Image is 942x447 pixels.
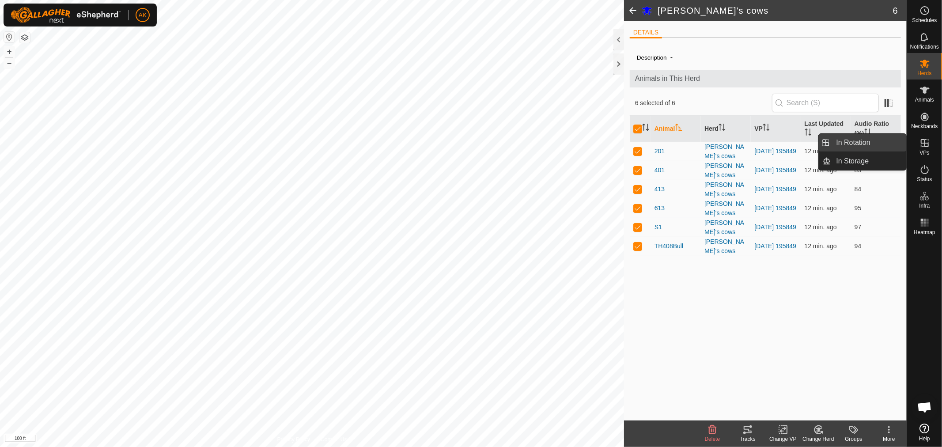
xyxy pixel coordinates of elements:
[805,223,837,231] span: Sep 3, 2025, 7:50 PM
[4,32,15,42] button: Reset Map
[19,32,30,43] button: Map Layers
[730,435,765,443] div: Tracks
[772,94,879,112] input: Search (S)
[805,167,837,174] span: Sep 3, 2025, 7:50 PM
[910,44,939,49] span: Notifications
[654,166,665,175] span: 401
[642,125,649,132] p-sorticon: Activate to sort
[754,167,796,174] a: [DATE] 195849
[805,242,837,250] span: Sep 3, 2025, 7:50 PM
[912,18,937,23] span: Schedules
[754,186,796,193] a: [DATE] 195849
[704,161,747,180] div: [PERSON_NAME]'s cows
[654,242,683,251] span: TH408Bull
[321,436,347,443] a: Contact Us
[4,58,15,68] button: –
[654,185,665,194] span: 413
[754,242,796,250] a: [DATE] 195849
[805,205,837,212] span: Sep 3, 2025, 7:50 PM
[635,73,896,84] span: Animals in This Herd
[754,223,796,231] a: [DATE] 195849
[919,203,930,208] span: Infra
[851,116,901,142] th: Audio Ratio (%)
[4,46,15,57] button: +
[675,125,682,132] p-sorticon: Activate to sort
[704,237,747,256] div: [PERSON_NAME]'s cows
[765,435,801,443] div: Change VP
[917,177,932,182] span: Status
[701,116,751,142] th: Herd
[763,125,770,132] p-sorticon: Activate to sort
[805,148,837,155] span: Sep 3, 2025, 7:50 PM
[651,116,701,142] th: Animal
[754,148,796,155] a: [DATE] 195849
[912,394,938,420] a: Open chat
[805,130,812,137] p-sorticon: Activate to sort
[893,4,898,17] span: 6
[751,116,801,142] th: VP
[630,28,662,38] li: DETAILS
[864,130,871,137] p-sorticon: Activate to sort
[911,124,938,129] span: Neckbands
[719,125,726,132] p-sorticon: Activate to sort
[654,223,662,232] span: S1
[871,435,907,443] div: More
[805,186,837,193] span: Sep 3, 2025, 7:50 PM
[836,137,870,148] span: In Rotation
[855,186,862,193] span: 84
[819,152,906,170] li: In Storage
[705,436,720,442] span: Delete
[836,156,869,167] span: In Storage
[917,71,931,76] span: Herds
[667,50,676,64] span: -
[801,116,851,142] th: Last Updated
[819,134,906,152] li: In Rotation
[635,98,772,108] span: 6 selected of 6
[831,152,907,170] a: In Storage
[654,204,665,213] span: 613
[654,147,665,156] span: 201
[919,150,929,155] span: VPs
[139,11,147,20] span: AK
[754,205,796,212] a: [DATE] 195849
[919,436,930,441] span: Help
[704,218,747,237] div: [PERSON_NAME]'s cows
[907,420,942,445] a: Help
[637,54,667,61] label: Description
[658,5,893,16] h2: [PERSON_NAME]'s cows
[11,7,121,23] img: Gallagher Logo
[801,435,836,443] div: Change Herd
[855,205,862,212] span: 95
[277,436,310,443] a: Privacy Policy
[855,242,862,250] span: 94
[914,230,935,235] span: Heatmap
[855,223,862,231] span: 97
[704,199,747,218] div: [PERSON_NAME]'s cows
[704,142,747,161] div: [PERSON_NAME]'s cows
[831,134,907,152] a: In Rotation
[704,180,747,199] div: [PERSON_NAME]'s cows
[915,97,934,102] span: Animals
[836,435,871,443] div: Groups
